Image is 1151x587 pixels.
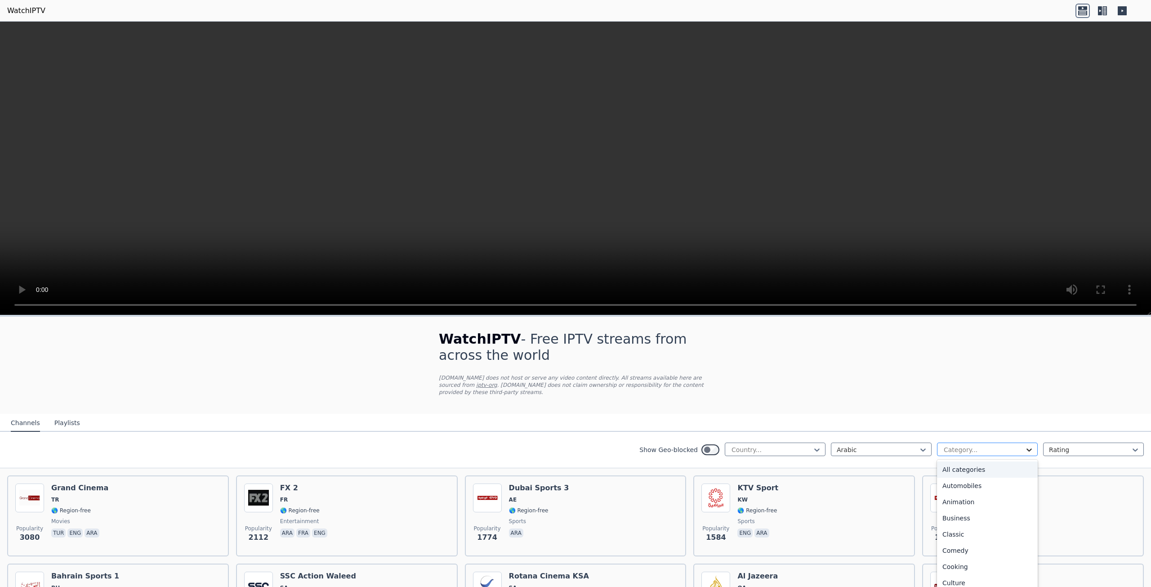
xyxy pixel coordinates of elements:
span: 3080 [20,532,40,543]
span: Popularity [474,525,501,532]
h6: Al Jazeera [737,572,778,581]
span: Popularity [702,525,729,532]
span: 🌎 Region-free [509,507,549,514]
div: Classic [937,526,1038,542]
span: Popularity [931,525,958,532]
h6: Grand Cinema [51,484,108,493]
span: Popularity [245,525,272,532]
p: fra [296,529,310,538]
span: TR [51,496,59,503]
span: WatchIPTV [439,331,521,347]
p: ara [280,529,294,538]
p: ara [754,529,769,538]
div: All categories [937,462,1038,478]
span: Popularity [16,525,43,532]
span: KW [737,496,748,503]
a: iptv-org [476,382,497,388]
h1: - Free IPTV streams from across the world [439,331,712,363]
p: ara [85,529,99,538]
span: 🌎 Region-free [280,507,320,514]
button: Playlists [54,415,80,432]
p: eng [737,529,753,538]
span: movies [51,518,70,525]
p: tur [51,529,66,538]
h6: Rotana Cinema KSA [509,572,589,581]
span: AE [509,496,517,503]
span: 1584 [706,532,726,543]
span: sports [737,518,754,525]
h6: FX 2 [280,484,329,493]
img: Dubai Sports 2 [930,484,959,512]
button: Channels [11,415,40,432]
div: Animation [937,494,1038,510]
p: eng [67,529,83,538]
div: Comedy [937,542,1038,559]
a: WatchIPTV [7,5,45,16]
img: Grand Cinema [15,484,44,512]
p: eng [312,529,327,538]
span: 1345 [935,532,955,543]
div: Cooking [937,559,1038,575]
p: [DOMAIN_NAME] does not host or serve any video content directly. All streams available here are s... [439,374,712,396]
div: Business [937,510,1038,526]
span: 2112 [249,532,269,543]
label: Show Geo-blocked [639,445,698,454]
h6: Bahrain Sports 1 [51,572,119,581]
h6: KTV Sport [737,484,778,493]
img: KTV Sport [701,484,730,512]
span: 🌎 Region-free [51,507,91,514]
div: Automobiles [937,478,1038,494]
span: FR [280,496,288,503]
p: ara [509,529,523,538]
span: sports [509,518,526,525]
span: 🌎 Region-free [737,507,777,514]
span: entertainment [280,518,319,525]
img: FX 2 [244,484,273,512]
img: Dubai Sports 3 [473,484,502,512]
h6: SSC Action Waleed [280,572,356,581]
span: 1774 [477,532,497,543]
h6: Dubai Sports 3 [509,484,569,493]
